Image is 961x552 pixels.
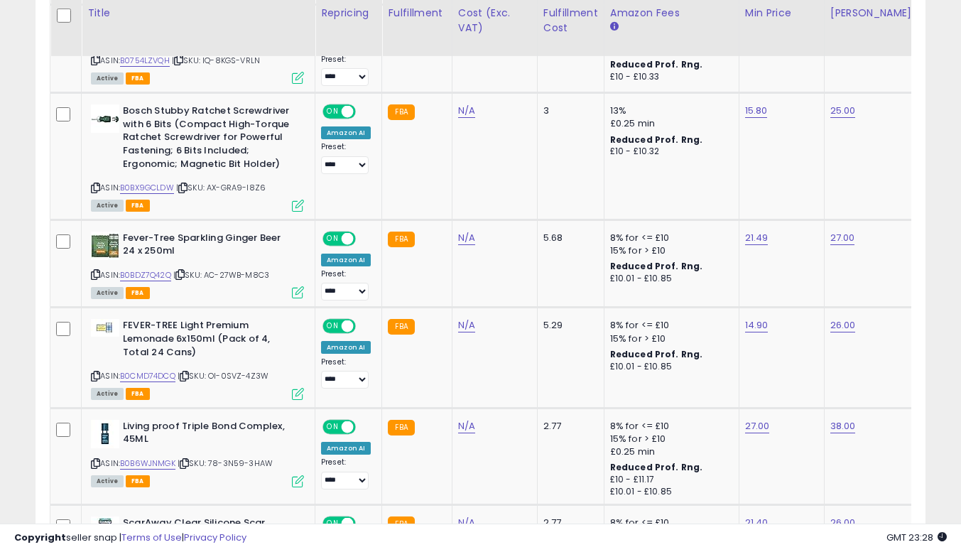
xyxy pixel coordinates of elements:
[87,6,309,21] div: Title
[458,6,531,36] div: Cost (Exc. VAT)
[91,72,124,85] span: All listings currently available for purchase on Amazon
[830,318,856,332] a: 26.00
[126,388,150,400] span: FBA
[610,474,728,486] div: £10 - £11.17
[126,475,150,487] span: FBA
[610,273,728,285] div: £10.01 - £10.85
[830,104,856,118] a: 25.00
[321,55,371,87] div: Preset:
[123,319,295,362] b: FEVER-TREE Light Premium Lemonade 6x150ml (Pack of 4, Total 24 Cans)
[610,319,728,332] div: 8% for <= £10
[388,6,445,21] div: Fulfillment
[126,287,150,299] span: FBA
[388,420,414,435] small: FBA
[610,260,703,272] b: Reduced Prof. Rng.
[745,419,770,433] a: 27.00
[543,420,593,433] div: 2.77
[321,254,371,266] div: Amazon AI
[120,182,174,194] a: B0BX9GCLDW
[321,357,371,389] div: Preset:
[610,433,728,445] div: 15% for > £10
[388,319,414,335] small: FBA
[120,269,171,281] a: B0BDZ7Q42Q
[458,231,475,245] a: N/A
[321,341,371,354] div: Amazon AI
[14,531,246,545] div: seller snap | |
[178,370,268,381] span: | SKU: OI-0SVZ-4Z3W
[184,531,246,544] a: Privacy Policy
[543,104,593,117] div: 3
[354,320,376,332] span: OFF
[354,421,376,433] span: OFF
[91,475,124,487] span: All listings currently available for purchase on Amazon
[123,420,295,450] b: Living proof Triple Bond Complex, 45ML
[610,117,728,130] div: £0.25 min
[830,6,915,21] div: [PERSON_NAME]
[610,332,728,345] div: 15% for > £10
[324,421,342,433] span: ON
[324,232,342,244] span: ON
[610,6,733,21] div: Amazon Fees
[610,244,728,257] div: 15% for > £10
[610,21,619,33] small: Amazon Fees.
[91,319,119,337] img: 31uHklrpMJL._SL40_.jpg
[176,182,266,193] span: | SKU: AX-GRA9-I8Z6
[321,269,371,301] div: Preset:
[610,486,728,498] div: £10.01 - £10.85
[178,458,273,469] span: | SKU: 78-3N59-3HAW
[388,104,414,120] small: FBA
[610,445,728,458] div: £0.25 min
[610,420,728,433] div: 8% for <= £10
[91,104,304,210] div: ASIN:
[321,142,371,174] div: Preset:
[126,200,150,212] span: FBA
[458,318,475,332] a: N/A
[120,458,175,470] a: B0B6WJNMGK
[745,6,818,21] div: Min Price
[121,531,182,544] a: Terms of Use
[388,232,414,247] small: FBA
[324,320,342,332] span: ON
[91,319,304,398] div: ASIN:
[458,104,475,118] a: N/A
[830,231,855,245] a: 27.00
[172,55,260,66] span: | SKU: IQ-8KGS-VRLN
[543,319,593,332] div: 5.29
[321,126,371,139] div: Amazon AI
[173,269,269,281] span: | SKU: AC-27WB-M8C3
[91,287,124,299] span: All listings currently available for purchase on Amazon
[745,231,769,245] a: 21.49
[123,232,295,261] b: Fever-Tree Sparkling Ginger Beer 24 x 250ml
[120,55,170,67] a: B0754LZVQH
[610,146,728,158] div: £10 - £10.32
[126,72,150,85] span: FBA
[610,104,728,117] div: 13%
[543,6,598,36] div: Fulfillment Cost
[354,232,376,244] span: OFF
[91,200,124,212] span: All listings currently available for purchase on Amazon
[610,348,703,360] b: Reduced Prof. Rng.
[745,104,768,118] a: 15.80
[610,232,728,244] div: 8% for <= £10
[91,232,304,298] div: ASIN:
[610,134,703,146] b: Reduced Prof. Rng.
[321,458,371,489] div: Preset:
[91,420,304,486] div: ASIN:
[91,104,119,133] img: 31lU4ZV5WQL._SL40_.jpg
[321,6,376,21] div: Repricing
[458,419,475,433] a: N/A
[610,71,728,83] div: £10 - £10.33
[120,370,175,382] a: B0CMD74DCQ
[91,232,119,260] img: 51bwJYn3CcL._SL40_.jpg
[354,106,376,118] span: OFF
[830,419,856,433] a: 38.00
[610,361,728,373] div: £10.01 - £10.85
[321,442,371,455] div: Amazon AI
[14,531,66,544] strong: Copyright
[324,106,342,118] span: ON
[91,420,119,448] img: 31klVcgRsuL._SL40_.jpg
[745,318,769,332] a: 14.90
[543,232,593,244] div: 5.68
[886,531,947,544] span: 2025-09-12 23:28 GMT
[610,461,703,473] b: Reduced Prof. Rng.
